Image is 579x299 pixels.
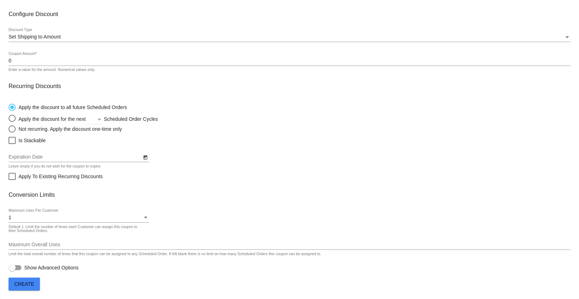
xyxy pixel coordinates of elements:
div: Not recurring. Apply the discount one-time only [16,126,122,132]
button: Create [9,278,40,290]
span: Apply To Existing Recurring Discounts [19,172,103,181]
span: Show Advanced Options [24,264,79,271]
div: Default 1. Limit the number of times each Customer can assign this coupon to their Scheduled Orders. [9,225,145,233]
span: 1 [9,215,11,220]
span: Create [14,281,34,287]
mat-select: Discount Type [9,34,570,40]
div: Limit the total overall number of times that this coupon can be assigned to any Scheduled Order. ... [9,252,321,256]
div: Apply the discount to all future Scheduled Orders [16,104,127,110]
mat-radio-group: Select an option [9,100,205,133]
span: Set Shipping to Amount [9,34,61,40]
h3: Conversion Limits [9,191,570,198]
div: Apply the discount for the next Scheduled Order Cycles [16,114,205,122]
button: Open calendar [141,153,149,161]
h3: Configure Discount [9,11,570,17]
div: Leave empty if you do not wish for the coupon to expire. [9,164,101,169]
input: Maximum Overall Uses [9,242,570,248]
div: Enter a value for the amount. Numerical values only. [9,68,95,72]
input: Expiration Date [9,154,141,160]
input: Coupon Amount [9,58,570,64]
h3: Recurring Discounts [9,83,570,89]
span: Is Stackable [19,136,46,145]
